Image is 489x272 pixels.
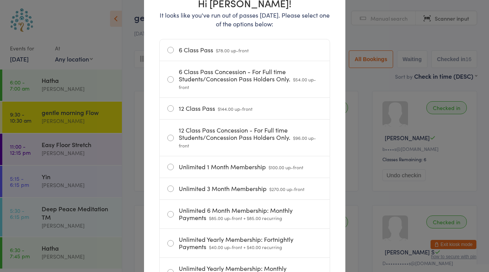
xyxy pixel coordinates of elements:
[216,47,249,53] span: $78.00 up-front
[167,39,322,61] label: 6 Class Pass
[167,98,322,119] label: 12 Class Pass
[269,164,303,170] span: $100.00 up-front
[209,215,282,221] span: $85.00 up-front + $85.00 recurring
[167,178,322,199] label: Unlimited 3 Month Membership
[218,105,253,112] span: $144.00 up-front
[159,11,330,28] p: It looks like you've run out of passes [DATE]. Please select one of the options below:
[167,156,322,178] label: Unlimited 1 Month Membership
[167,120,322,156] label: 12 Class Pass Concession - For Full time Students/Concession Pass Holders Only.
[269,186,304,192] span: $270.00 up-front
[209,244,282,250] span: $40.00 up-front + $40.00 recurring
[167,200,322,228] label: Unlimited 6 Month Membership: Monthly Payments
[167,229,322,257] label: Unlimited Yearly Membership: Fortnightly Payments
[167,61,322,97] label: 6 Class Pass Concession - For Full time Students/Concession Pass Holders Only.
